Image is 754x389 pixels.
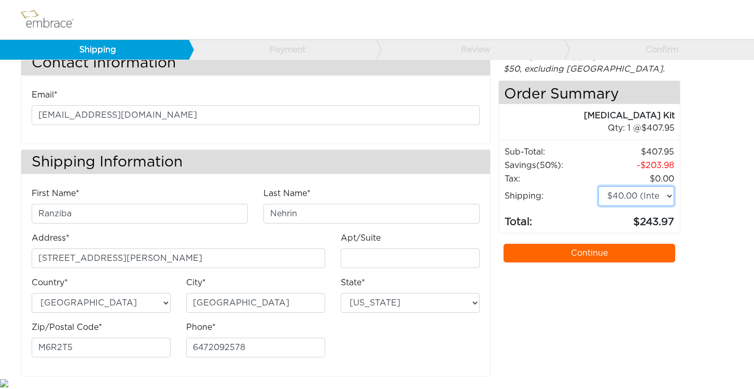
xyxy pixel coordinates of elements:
td: 0.00 [598,172,675,186]
a: Confirm [564,40,753,60]
label: Apt/Suite [341,232,381,244]
span: (50%) [536,161,561,170]
td: 203.98 [598,159,675,172]
a: Continue [504,244,675,262]
div: FREE ground shipping on orders over $50, excluding [GEOGRAPHIC_DATA]. [498,50,680,75]
td: 407.95 [598,145,675,159]
span: 407.95 [641,124,675,132]
label: Last Name* [263,187,311,200]
a: Review [376,40,565,60]
div: 1 @ [512,122,675,134]
td: Savings : [504,159,598,172]
label: First Name* [32,187,79,200]
td: Shipping: [504,186,598,206]
label: Address* [32,232,69,244]
td: Total: [504,206,598,230]
label: Email* [32,89,58,101]
h4: Order Summary [499,81,680,104]
td: 243.97 [598,206,675,230]
label: Country* [32,276,68,289]
label: State* [341,276,365,289]
div: [MEDICAL_DATA] Kit [499,109,675,122]
a: Payment [188,40,377,60]
img: logo.png [18,7,86,33]
h3: Contact Information [21,51,490,75]
label: Phone* [186,321,216,334]
label: Zip/Postal Code* [32,321,102,334]
td: Tax: [504,172,598,186]
h3: Shipping Information [21,150,490,174]
label: City* [186,276,206,289]
td: Sub-Total: [504,145,598,159]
